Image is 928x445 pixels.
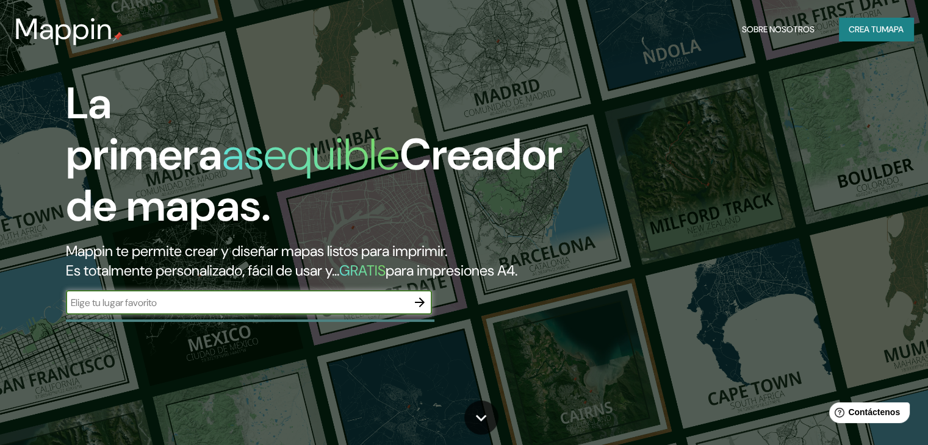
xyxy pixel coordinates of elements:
font: para impresiones A4. [386,261,517,280]
img: pin de mapeo [113,32,123,41]
font: asequible [222,126,400,183]
font: GRATIS [339,261,386,280]
iframe: Lanzador de widgets de ayuda [819,397,915,432]
font: Mappin [15,10,113,48]
font: Mappin te permite crear y diseñar mapas listos para imprimir. [66,241,447,260]
button: Crea tumapa [839,18,913,41]
font: Es totalmente personalizado, fácil de usar y... [66,261,339,280]
font: Creador de mapas. [66,126,563,234]
font: mapa [882,24,904,35]
font: La primera [66,75,222,183]
font: Crea tu [849,24,882,35]
input: Elige tu lugar favorito [66,296,408,310]
font: Sobre nosotros [742,24,815,35]
button: Sobre nosotros [737,18,819,41]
